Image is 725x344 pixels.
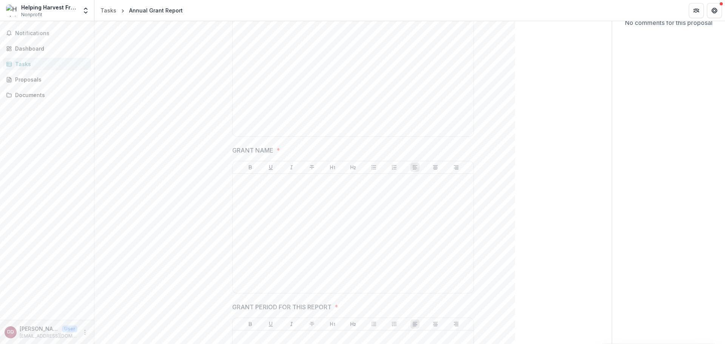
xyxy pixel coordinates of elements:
a: Dashboard [3,42,91,55]
button: Open entity switcher [80,3,91,18]
p: [EMAIL_ADDRESS][DOMAIN_NAME] [20,333,77,339]
a: Documents [3,89,91,101]
button: Italicize [287,163,296,172]
p: [PERSON_NAME] [20,325,59,333]
p: GRANT PERIOD FOR THIS REPORT [232,302,332,312]
p: GRANT NAME [232,146,273,155]
button: Ordered List [390,319,399,329]
button: Strike [307,163,316,172]
a: Proposals [3,73,91,86]
div: Annual Grant Report [129,6,183,14]
button: Align Left [410,319,420,329]
button: Align Center [431,163,440,172]
p: No comments for this proposal [625,18,713,27]
div: Documents [15,91,85,99]
button: Bullet List [369,163,378,172]
button: Underline [266,163,275,172]
div: Dave Delozier [7,330,14,335]
div: Dashboard [15,45,85,52]
button: Ordered List [390,163,399,172]
nav: breadcrumb [97,5,186,16]
button: Get Help [707,3,722,18]
p: User [62,325,77,332]
button: Heading 1 [328,319,337,329]
a: Tasks [97,5,119,16]
button: Partners [689,3,704,18]
button: Align Center [431,319,440,329]
button: Bold [246,319,255,329]
button: More [80,328,89,337]
button: Underline [266,319,275,329]
button: Align Left [410,163,420,172]
button: Heading 1 [328,163,337,172]
div: Tasks [100,6,116,14]
span: Notifications [15,30,88,37]
button: Align Right [452,319,461,329]
button: Bold [246,163,255,172]
button: Heading 2 [349,319,358,329]
div: Helping Harvest Fresh Food Bank [21,3,77,11]
button: Align Right [452,163,461,172]
span: Nonprofit [21,11,42,18]
div: Proposals [15,76,85,83]
img: Helping Harvest Fresh Food Bank [6,5,18,17]
div: Tasks [15,60,85,68]
button: Notifications [3,27,91,39]
a: Tasks [3,58,91,70]
button: Bullet List [369,319,378,329]
button: Heading 2 [349,163,358,172]
button: Strike [307,319,316,329]
button: Italicize [287,319,296,329]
